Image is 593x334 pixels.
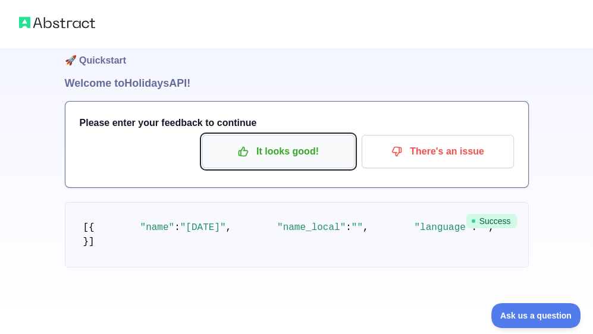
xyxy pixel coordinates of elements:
span: : [174,222,180,233]
button: There's an issue [362,135,514,168]
img: Abstract logo [19,14,95,31]
p: It looks good! [211,141,346,162]
span: "name" [140,222,175,233]
iframe: Toggle Customer Support [491,303,581,328]
span: "language" [414,222,471,233]
button: It looks good! [202,135,354,168]
span: , [363,222,369,233]
h3: Please enter your feedback to continue [80,116,514,130]
h1: 🚀 Quickstart [65,30,529,75]
span: Success [466,214,517,228]
p: There's an issue [371,141,505,162]
span: , [226,222,232,233]
span: "" [352,222,363,233]
span: "name_local" [277,222,346,233]
span: [ [83,222,89,233]
span: : [346,222,352,233]
h1: Welcome to Holidays API! [65,75,529,92]
span: "[DATE]" [180,222,226,233]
